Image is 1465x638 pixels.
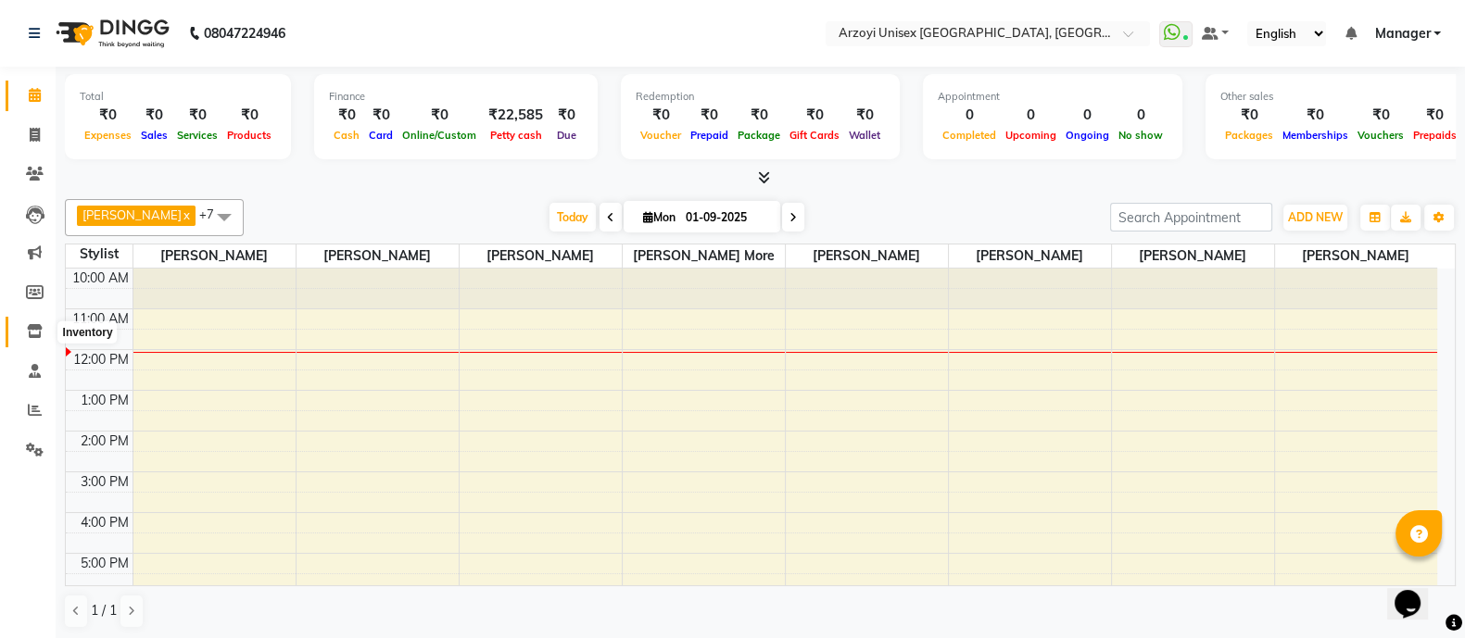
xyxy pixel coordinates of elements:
iframe: chat widget [1387,564,1446,619]
span: Ongoing [1061,129,1114,142]
div: Appointment [938,89,1168,105]
span: Today [549,203,596,231]
div: ₹0 [80,105,136,126]
span: 1 / 1 [91,601,117,620]
span: [PERSON_NAME] [297,244,459,268]
div: ₹0 [329,105,364,126]
span: Services [172,129,222,142]
span: Expenses [80,129,136,142]
div: ₹0 [1220,105,1278,126]
span: Products [222,129,276,142]
span: [PERSON_NAME] [786,244,948,268]
span: Sales [136,129,172,142]
span: [PERSON_NAME] [82,207,182,222]
button: ADD NEW [1283,205,1347,231]
input: 2025-09-01 [680,204,773,231]
div: ₹0 [1353,105,1408,126]
a: x [182,207,190,222]
div: ₹0 [785,105,844,126]
div: 0 [1001,105,1061,126]
span: [PERSON_NAME] [1275,244,1438,268]
span: Package [733,129,785,142]
div: ₹0 [364,105,398,126]
img: logo [47,7,174,59]
span: Prepaids [1408,129,1461,142]
span: Online/Custom [398,129,481,142]
div: Stylist [66,244,133,264]
div: ₹22,585 [481,105,550,126]
span: [PERSON_NAME] [133,244,296,268]
div: Total [80,89,276,105]
span: Completed [938,129,1001,142]
div: ₹0 [398,105,481,126]
span: [PERSON_NAME] [1112,244,1274,268]
div: 4:00 PM [77,513,133,532]
span: Voucher [636,129,686,142]
span: Manager [1374,24,1430,44]
div: 1:00 PM [77,391,133,410]
div: ₹0 [733,105,785,126]
span: [PERSON_NAME] [460,244,622,268]
span: Memberships [1278,129,1353,142]
span: Card [364,129,398,142]
div: ₹0 [1278,105,1353,126]
span: Upcoming [1001,129,1061,142]
div: 0 [1114,105,1168,126]
div: ₹0 [636,105,686,126]
span: Mon [638,210,680,224]
span: Vouchers [1353,129,1408,142]
span: ADD NEW [1288,210,1343,224]
div: 11:00 AM [69,309,133,329]
div: Redemption [636,89,885,105]
span: No show [1114,129,1168,142]
div: ₹0 [222,105,276,126]
b: 08047224946 [204,7,285,59]
span: Packages [1220,129,1278,142]
span: Prepaid [686,129,733,142]
div: Finance [329,89,583,105]
div: ₹0 [686,105,733,126]
div: 12:00 PM [69,350,133,369]
div: ₹0 [550,105,583,126]
div: Inventory [58,321,118,344]
div: ₹0 [1408,105,1461,126]
div: ₹0 [172,105,222,126]
div: 3:00 PM [77,472,133,492]
span: Cash [329,129,364,142]
div: 5:00 PM [77,554,133,573]
div: 0 [938,105,1001,126]
span: Wallet [844,129,885,142]
div: 0 [1061,105,1114,126]
span: [PERSON_NAME] More [623,244,785,268]
input: Search Appointment [1110,203,1272,231]
div: 10:00 AM [69,269,133,288]
div: ₹0 [844,105,885,126]
div: 2:00 PM [77,432,133,451]
span: Gift Cards [785,129,844,142]
span: Petty cash [486,129,547,142]
span: [PERSON_NAME] [949,244,1111,268]
span: +7 [199,206,228,221]
div: ₹0 [136,105,172,126]
span: Due [552,129,581,142]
